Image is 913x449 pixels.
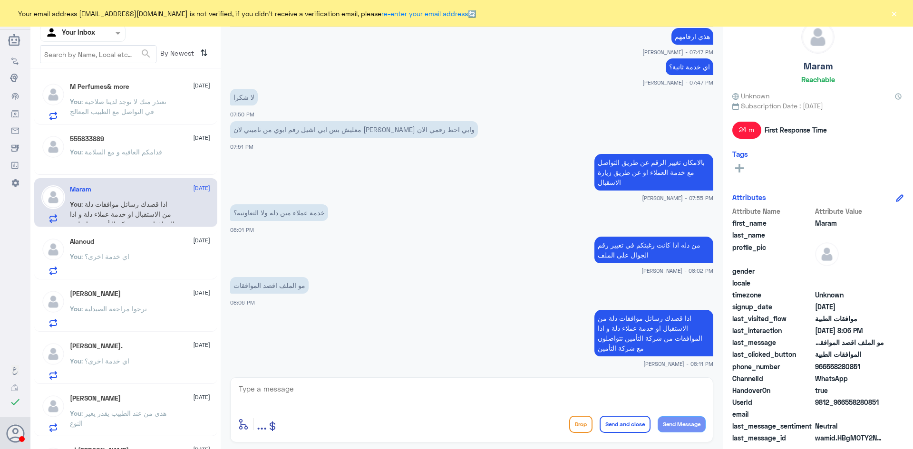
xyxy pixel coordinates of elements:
[815,206,884,216] span: Attribute Value
[70,305,81,313] span: You
[230,227,254,233] span: 08:01 PM
[889,9,899,18] button: ×
[569,416,592,433] button: Drop
[732,206,813,216] span: Attribute Name
[230,121,478,138] p: 9/9/2025, 7:51 PM
[594,154,713,191] p: 9/9/2025, 7:55 PM
[81,148,162,156] span: : قدامكم العافيه و مع السلامة
[81,252,129,260] span: : اي خدمة اخرى؟
[641,267,713,275] span: [PERSON_NAME] - 08:02 PM
[732,101,903,111] span: Subscription Date : [DATE]
[732,122,761,139] span: 24 m
[815,325,884,335] span: 2025-09-09T17:06:30.36Z
[815,266,884,276] span: null
[230,143,253,150] span: 07:51 PM
[658,416,706,432] button: Send Message
[70,97,81,105] span: You
[732,218,813,228] span: first_name
[230,111,254,117] span: 07:50 PM
[666,58,713,75] p: 9/9/2025, 7:47 PM
[802,21,834,53] img: defaultAdmin.png
[732,373,813,383] span: ChannelId
[257,415,267,432] span: ...
[732,230,813,240] span: last_name
[140,48,152,59] span: search
[193,341,210,349] span: [DATE]
[81,305,147,313] span: : نرجوا مراجعة الصيدلية
[642,194,713,202] span: [PERSON_NAME] - 07:55 PM
[381,10,468,18] a: re-enter your email address
[732,314,813,324] span: last_visited_flow
[230,89,258,105] p: 9/9/2025, 7:50 PM
[732,150,748,158] h6: Tags
[815,290,884,300] span: Unknown
[41,135,65,159] img: defaultAdmin.png
[6,424,24,442] button: Avatar
[815,218,884,228] span: Maram
[732,193,766,201] h6: Attributes
[70,342,123,350] h5: Sara.
[70,135,104,143] h5: 555833889
[801,75,835,84] h6: Reachable
[41,238,65,261] img: defaultAdmin.png
[70,238,94,246] h5: Alanoud
[600,416,651,433] button: Send and close
[41,83,65,106] img: defaultAdmin.png
[815,278,884,288] span: null
[41,185,65,209] img: defaultAdmin.png
[642,78,713,86] span: [PERSON_NAME] - 07:47 PM
[815,362,884,372] span: 966558280851
[193,81,210,90] span: [DATE]
[815,337,884,347] span: مو الملف اقصد الموافقات
[193,184,210,192] span: [DATE]
[732,421,813,431] span: last_message_sentiment
[815,349,884,359] span: الموافقات الطبية
[642,48,713,56] span: [PERSON_NAME] - 07:47 PM
[732,278,813,288] span: locale
[81,357,129,365] span: : اي خدمة اخرى؟
[70,357,81,365] span: You
[732,409,813,419] span: email
[732,362,813,372] span: phone_number
[594,310,713,356] p: 9/9/2025, 8:11 PM
[70,409,166,427] span: : هذي من عند الطبيب يقدر يغير النوع
[815,409,884,419] span: null
[815,397,884,407] span: 9812_966558280851
[41,394,65,418] img: defaultAdmin.png
[732,91,769,101] span: Unknown
[815,433,884,443] span: wamid.HBgMOTY2NTU4MjgwODUxFQIAEhgUM0E2QjlEMDMyMTY4OUZCNDlCQzMA
[732,397,813,407] span: UserId
[732,290,813,300] span: timezone
[70,200,175,238] span: : اذا قصدك رسائل موافقات دلة من الاستقبال او خدمة عملاء دلة و اذا الموافقات من شركة التأمين تتواص...
[193,393,210,401] span: [DATE]
[815,242,839,266] img: defaultAdmin.png
[815,385,884,395] span: true
[193,236,210,245] span: [DATE]
[732,325,813,335] span: last_interaction
[140,46,152,62] button: search
[732,433,813,443] span: last_message_id
[765,125,827,135] span: First Response Time
[732,349,813,359] span: last_clicked_button
[70,394,121,402] h5: Anas
[193,134,210,142] span: [DATE]
[257,413,267,435] button: ...
[732,242,813,264] span: profile_pic
[200,45,208,61] i: ⇅
[10,396,21,408] i: check
[70,97,166,115] span: : نعتذر منك لا توجد لدينا صلاحية في التواصل مع الطبيب المعالج
[70,185,91,193] h5: Maram
[18,9,476,19] span: Your email address [EMAIL_ADDRESS][DOMAIN_NAME] is not verified, if you didn't receive a verifica...
[732,337,813,347] span: last_message
[40,46,156,63] input: Search by Name, Local etc…
[815,421,884,431] span: 0
[732,385,813,395] span: HandoverOn
[230,277,309,294] p: 9/9/2025, 8:06 PM
[70,409,81,417] span: You
[643,360,713,368] span: [PERSON_NAME] - 08:11 PM
[815,302,884,312] span: 2025-09-09T16:17:14.988Z
[70,252,81,260] span: You
[804,61,833,72] h5: Maram
[70,83,129,91] h5: M Perfumes& more
[732,302,813,312] span: signup_date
